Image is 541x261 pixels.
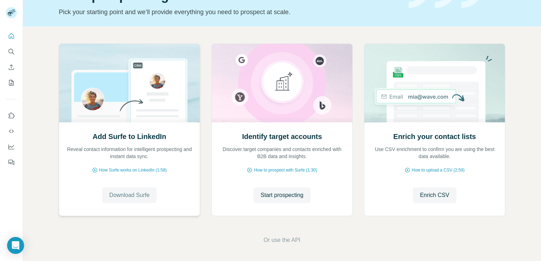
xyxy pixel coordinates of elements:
img: Add Surfe to LinkedIn [59,44,200,122]
span: How to upload a CSV (2:59) [412,167,465,173]
span: Download Surfe [109,191,150,199]
button: Start prospecting [254,187,311,203]
div: Open Intercom Messenger [7,237,24,254]
img: Identify target accounts [211,44,353,122]
span: Start prospecting [261,191,303,199]
button: Or use the API [263,236,300,244]
button: Enrich CSV [413,187,456,203]
p: Use CSV enrichment to confirm you are using the best data available. [371,146,498,160]
h2: Enrich your contact lists [393,132,476,141]
button: My lists [6,76,17,89]
button: Use Surfe on LinkedIn [6,109,17,122]
span: Enrich CSV [420,191,449,199]
button: Quick start [6,30,17,42]
button: Dashboard [6,140,17,153]
button: Feedback [6,156,17,169]
button: Use Surfe API [6,125,17,138]
img: Enrich your contact lists [364,44,505,122]
button: Enrich CSV [6,61,17,74]
button: Download Surfe [102,187,157,203]
button: Search [6,45,17,58]
p: Reveal contact information for intelligent prospecting and instant data sync. [66,146,193,160]
span: How to prospect with Surfe (1:30) [254,167,317,173]
p: Discover target companies and contacts enriched with B2B data and insights. [219,146,345,160]
h2: Add Surfe to LinkedIn [93,132,166,141]
p: Pick your starting point and we’ll provide everything you need to prospect at scale. [59,7,400,17]
span: How Surfe works on LinkedIn (1:58) [99,167,167,173]
h2: Identify target accounts [242,132,322,141]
